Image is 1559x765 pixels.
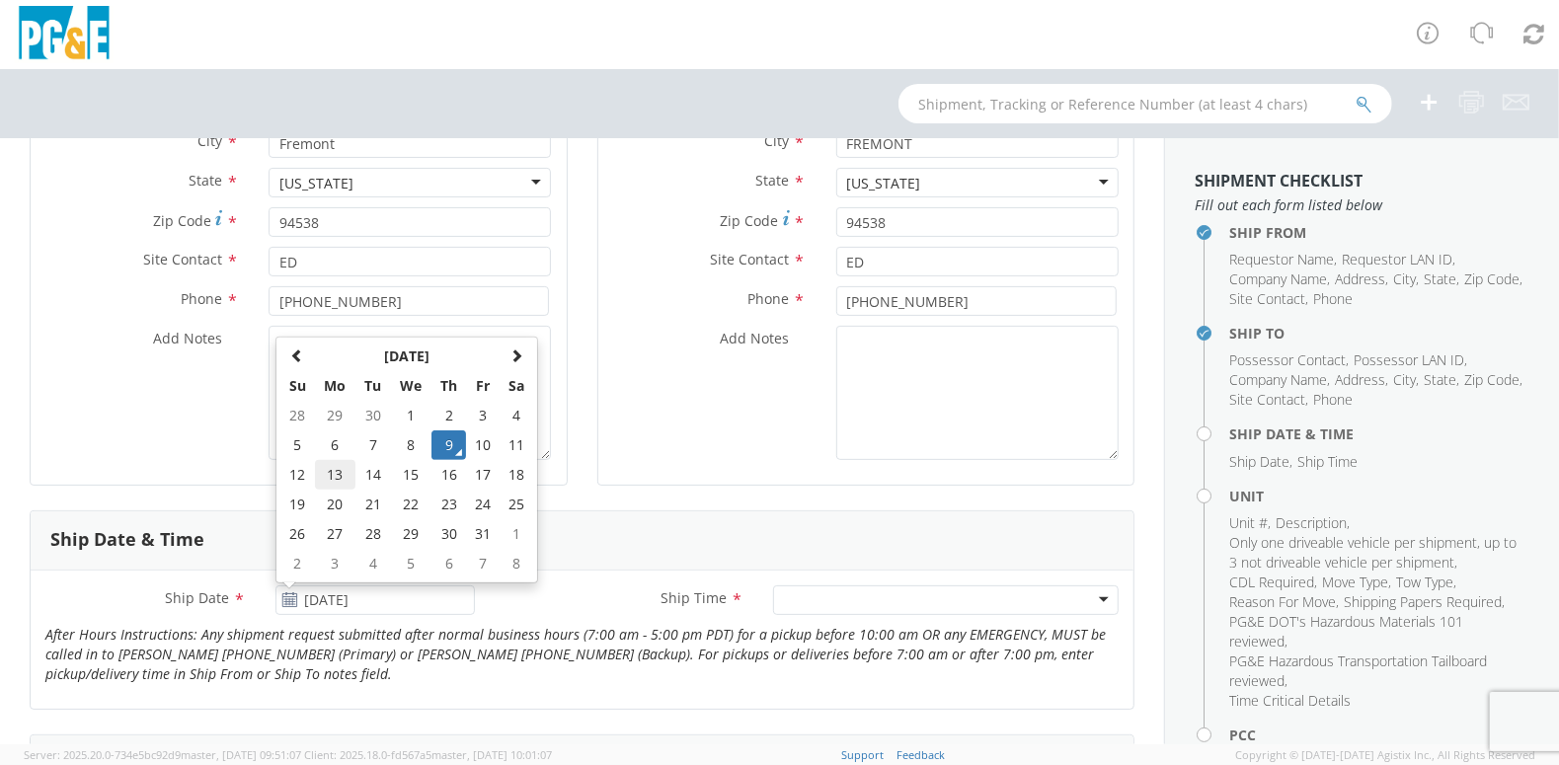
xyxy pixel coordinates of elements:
[355,401,390,430] td: 30
[153,211,211,230] span: Zip Code
[315,549,356,578] td: 3
[1354,350,1467,370] li: ,
[431,401,466,430] td: 2
[1229,370,1327,389] span: Company Name
[1229,289,1308,309] li: ,
[280,401,315,430] td: 28
[1229,350,1349,370] li: ,
[431,430,466,460] td: 9
[390,430,431,460] td: 8
[431,371,466,401] th: Th
[1229,727,1529,742] h4: PCC
[24,747,301,762] span: Server: 2025.20.0-734e5bc92d9
[165,588,229,607] span: Ship Date
[280,519,315,549] td: 26
[1229,250,1337,269] li: ,
[315,430,356,460] td: 6
[509,348,523,362] span: Next Month
[1313,289,1353,308] span: Phone
[1229,612,1463,650] span: PG&E DOT's Hazardous Materials 101 reviewed
[15,6,114,64] img: pge-logo-06675f144f4cfa6a6814.png
[153,329,222,347] span: Add Notes
[1195,170,1363,191] strong: Shipment Checklist
[897,747,946,762] a: Feedback
[197,131,222,150] span: City
[1229,691,1351,710] span: Time Critical Details
[500,460,533,490] td: 18
[1229,573,1314,591] span: CDL Required
[1464,269,1520,288] span: Zip Code
[756,171,790,190] span: State
[1229,250,1334,268] span: Requestor Name
[1335,269,1385,288] span: Address
[500,490,533,519] td: 25
[1344,592,1505,612] li: ,
[1335,269,1388,289] li: ,
[315,371,356,401] th: Mo
[1229,269,1330,289] li: ,
[280,371,315,401] th: Su
[1342,250,1455,269] li: ,
[1276,513,1350,533] li: ,
[1229,326,1529,341] h4: Ship To
[748,289,790,308] span: Phone
[1229,592,1336,611] span: Reason For Move
[721,329,790,347] span: Add Notes
[1393,269,1419,289] li: ,
[431,747,552,762] span: master, [DATE] 10:01:07
[765,131,790,150] span: City
[500,371,533,401] th: Sa
[390,460,431,490] td: 15
[1297,452,1358,471] span: Ship Time
[466,490,500,519] td: 24
[466,401,500,430] td: 3
[1342,250,1452,268] span: Requestor LAN ID
[1464,269,1522,289] li: ,
[143,250,222,268] span: Site Contact
[500,519,533,549] td: 1
[181,747,301,762] span: master, [DATE] 09:51:07
[466,460,500,490] td: 17
[1393,370,1419,390] li: ,
[390,490,431,519] td: 22
[1313,390,1353,409] span: Phone
[1229,452,1289,471] span: Ship Date
[1229,513,1268,532] span: Unit #
[1229,350,1346,369] span: Possessor Contact
[390,371,431,401] th: We
[1354,350,1464,369] span: Possessor LAN ID
[1229,533,1524,573] li: ,
[1424,269,1456,288] span: State
[355,549,390,578] td: 4
[280,460,315,490] td: 12
[315,519,356,549] td: 27
[1195,195,1529,215] span: Fill out each form listed below
[1393,370,1416,389] span: City
[355,490,390,519] td: 21
[1464,370,1522,390] li: ,
[1396,573,1456,592] li: ,
[1396,573,1453,591] span: Tow Type
[355,371,390,401] th: Tu
[1229,592,1339,612] li: ,
[1229,651,1487,690] span: PG&E Hazardous Transportation Tailboard reviewed
[431,519,466,549] td: 30
[500,430,533,460] td: 11
[390,401,431,430] td: 1
[1322,573,1388,591] span: Move Type
[847,174,921,193] div: [US_STATE]
[898,84,1392,123] input: Shipment, Tracking or Reference Number (at least 4 chars)
[50,530,204,550] h3: Ship Date & Time
[1229,533,1517,572] span: Only one driveable vehicle per shipment, up to 3 not driveable vehicle per shipment
[1322,573,1391,592] li: ,
[1335,370,1388,390] li: ,
[279,174,353,193] div: [US_STATE]
[290,348,304,362] span: Previous Month
[1424,370,1456,389] span: State
[1335,370,1385,389] span: Address
[842,747,885,762] a: Support
[1229,390,1308,410] li: ,
[721,211,779,230] span: Zip Code
[1464,370,1520,389] span: Zip Code
[431,460,466,490] td: 16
